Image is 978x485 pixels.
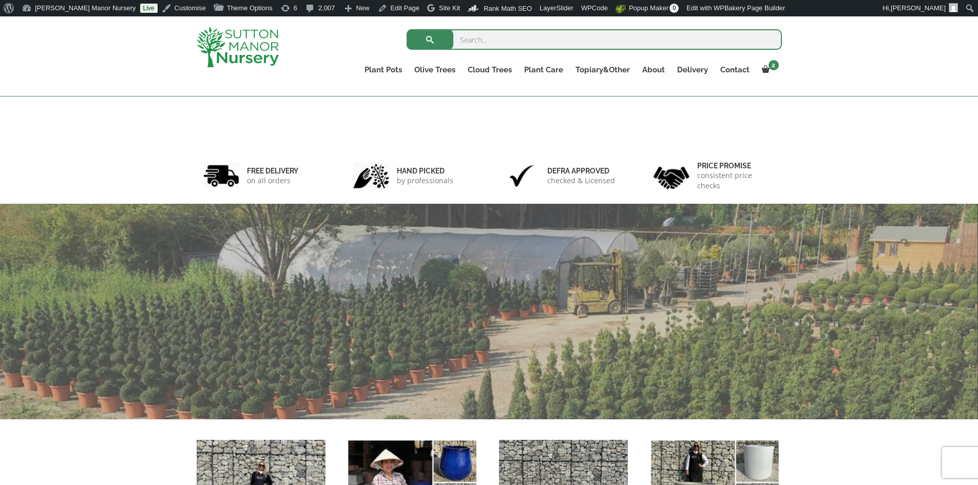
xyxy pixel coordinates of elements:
[247,176,298,186] p: on all orders
[891,4,946,12] span: [PERSON_NAME]
[697,170,775,191] p: consistent price checks
[547,166,615,176] h6: Defra approved
[769,60,779,70] span: 2
[358,63,408,77] a: Plant Pots
[407,29,782,50] input: Search...
[714,63,756,77] a: Contact
[397,166,453,176] h6: hand picked
[353,163,389,189] img: 2.jpg
[408,63,462,77] a: Olive Trees
[197,27,279,67] img: logo
[247,166,298,176] h6: FREE DELIVERY
[669,4,679,13] span: 0
[671,63,714,77] a: Delivery
[547,176,615,186] p: checked & Licensed
[484,5,532,12] span: Rank Math SEO
[636,63,671,77] a: About
[140,4,158,13] a: Live
[569,63,636,77] a: Topiary&Other
[756,63,782,77] a: 2
[462,63,518,77] a: Cloud Trees
[518,63,569,77] a: Plant Care
[697,161,775,170] h6: Price promise
[654,160,689,191] img: 4.jpg
[439,4,460,12] span: Site Kit
[504,163,540,189] img: 3.jpg
[203,163,239,189] img: 1.jpg
[397,176,453,186] p: by professionals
